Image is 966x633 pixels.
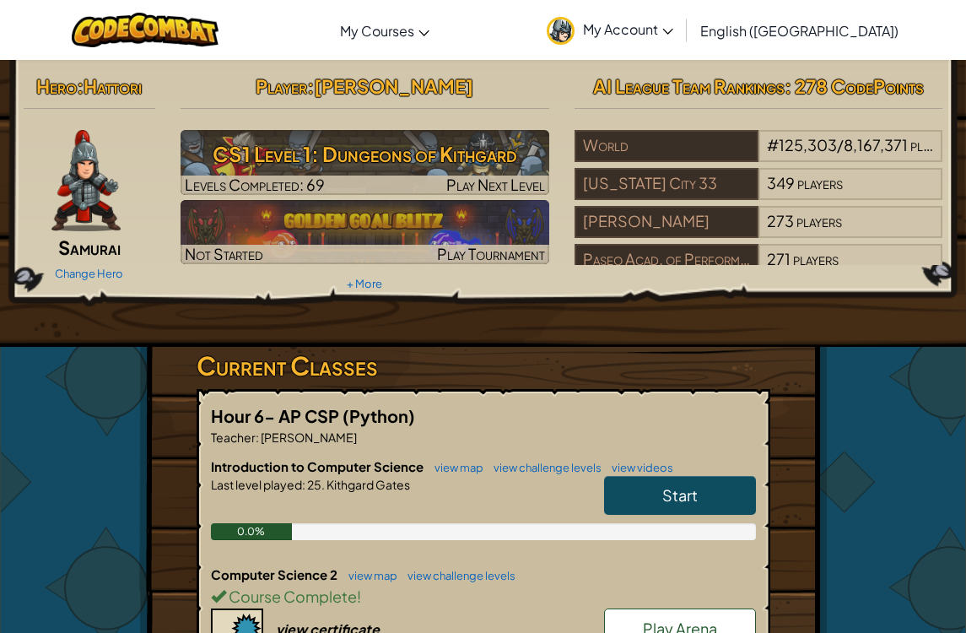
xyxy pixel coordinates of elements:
span: : 278 CodePoints [785,74,924,98]
span: English ([GEOGRAPHIC_DATA]) [700,22,899,40]
a: Change Hero [55,267,123,280]
img: Golden Goal [181,200,549,264]
span: / [837,135,844,154]
span: Teacher [211,430,256,445]
span: Play Next Level [446,175,545,194]
img: avatar [547,17,575,45]
span: players [910,135,956,154]
a: view challenge levels [399,569,515,582]
span: Hero [36,74,77,98]
span: : [256,430,259,445]
span: Start [662,485,698,505]
img: CodeCombat logo [72,13,219,47]
span: My Courses [340,22,414,40]
img: samurai.pose.png [51,130,121,231]
span: Hour 6- AP CSP [211,405,343,426]
span: 349 [767,173,795,192]
span: 125,303 [779,135,837,154]
a: Paseo Acad. of Performing Arts271players [575,260,943,279]
a: My Courses [332,8,438,53]
a: [US_STATE] City 33349players [575,184,943,203]
span: [PERSON_NAME] [314,74,473,98]
span: 273 [767,211,794,230]
div: World [575,130,758,162]
span: Samurai [58,235,121,259]
span: players [797,173,843,192]
span: # [767,135,779,154]
a: English ([GEOGRAPHIC_DATA]) [692,8,907,53]
a: Not StartedPlay Tournament [181,200,549,264]
span: Levels Completed: 69 [185,175,325,194]
span: Play Tournament [437,244,545,263]
span: My Account [583,20,673,38]
span: [PERSON_NAME] [259,430,357,445]
div: [US_STATE] City 33 [575,168,758,200]
span: Not Started [185,244,263,263]
span: 271 [767,249,791,268]
span: : [302,477,305,492]
span: Introduction to Computer Science [211,458,426,474]
span: Kithgard Gates [325,477,410,492]
span: AI League Team Rankings [593,74,785,98]
a: + More [347,277,382,290]
h3: Current Classes [197,347,770,385]
a: view videos [603,461,673,474]
a: Play Next Level [181,130,549,195]
span: players [796,211,842,230]
span: players [793,249,839,268]
a: World#125,303/8,167,371players [575,146,943,165]
span: Course Complete [226,587,357,606]
span: : [77,74,84,98]
a: view map [426,461,483,474]
a: My Account [538,3,682,57]
div: [PERSON_NAME] [575,206,758,238]
a: [PERSON_NAME]273players [575,222,943,241]
span: (Python) [343,405,415,426]
span: : [307,74,314,98]
a: view map [340,569,397,582]
span: 8,167,371 [844,135,908,154]
span: 25. [305,477,325,492]
span: Hattori [84,74,142,98]
span: Last level played [211,477,302,492]
a: view challenge levels [485,461,602,474]
div: Paseo Acad. of Performing Arts [575,244,758,276]
img: CS1 Level 1: Dungeons of Kithgard [181,130,549,195]
h3: CS1 Level 1: Dungeons of Kithgard [181,135,549,173]
span: Computer Science 2 [211,566,340,582]
span: Player [256,74,307,98]
span: ! [357,587,361,606]
div: 0.0% [211,523,293,540]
